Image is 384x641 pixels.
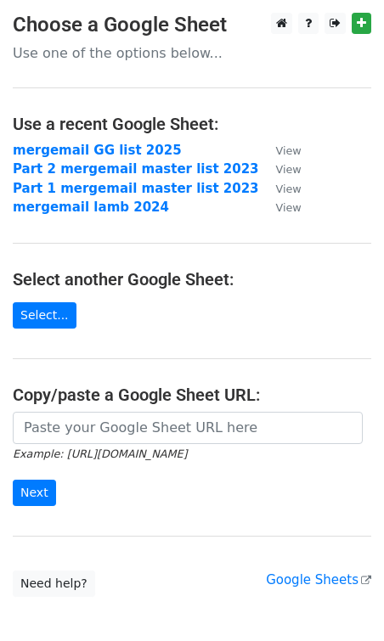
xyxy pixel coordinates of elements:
[13,200,169,215] a: mergemail lamb 2024
[13,114,371,134] h4: Use a recent Google Sheet:
[13,571,95,597] a: Need help?
[259,181,302,196] a: View
[259,200,302,215] a: View
[266,572,371,588] a: Google Sheets
[13,13,371,37] h3: Choose a Google Sheet
[299,559,384,641] iframe: Chat Widget
[276,144,302,157] small: View
[13,143,182,158] a: mergemail GG list 2025
[13,412,363,444] input: Paste your Google Sheet URL here
[259,143,302,158] a: View
[13,480,56,506] input: Next
[276,201,302,214] small: View
[13,385,371,405] h4: Copy/paste a Google Sheet URL:
[13,302,76,329] a: Select...
[276,163,302,176] small: View
[259,161,302,177] a: View
[13,269,371,290] h4: Select another Google Sheet:
[13,447,187,460] small: Example: [URL][DOMAIN_NAME]
[13,161,259,177] a: Part 2 mergemail master list 2023
[13,44,371,62] p: Use one of the options below...
[276,183,302,195] small: View
[13,181,259,196] a: Part 1 mergemail master list 2023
